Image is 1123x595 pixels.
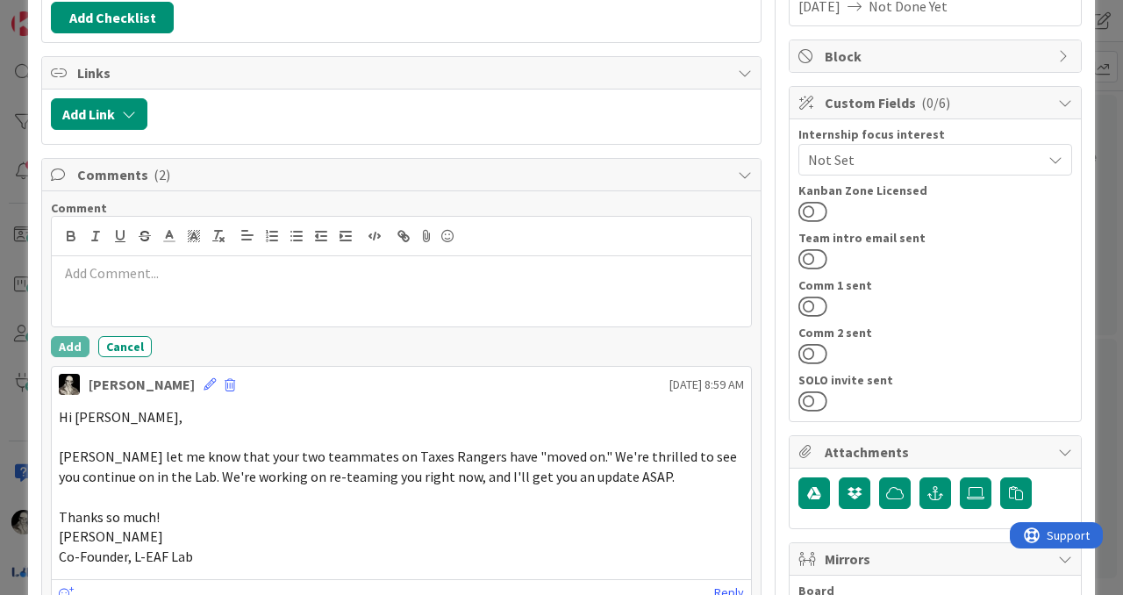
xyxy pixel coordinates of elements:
[798,326,1072,339] div: Comm 2 sent
[51,2,174,33] button: Add Checklist
[808,149,1041,170] span: Not Set
[77,164,729,185] span: Comments
[825,548,1049,570] span: Mirrors
[798,128,1072,140] div: Internship focus interest
[59,527,163,545] span: [PERSON_NAME]
[77,62,729,83] span: Links
[89,374,195,395] div: [PERSON_NAME]
[154,166,170,183] span: ( 2 )
[59,448,740,485] span: [PERSON_NAME] let me know that your two teammates on Taxes Rangers have "moved on." We're thrille...
[59,548,193,565] span: Co-Founder, L-EAF Lab
[51,336,89,357] button: Add
[59,374,80,395] img: WS
[825,92,1049,113] span: Custom Fields
[51,98,147,130] button: Add Link
[798,232,1072,244] div: Team intro email sent
[37,3,80,24] span: Support
[921,94,950,111] span: ( 0/6 )
[59,508,160,526] span: Thanks so much!
[825,441,1049,462] span: Attachments
[59,408,182,426] span: Hi [PERSON_NAME],
[98,336,152,357] button: Cancel
[51,200,107,216] span: Comment
[669,376,744,394] span: [DATE] 8:59 AM
[798,374,1072,386] div: SOLO invite sent
[798,279,1072,291] div: Comm 1 sent
[798,184,1072,197] div: Kanban Zone Licensed
[825,46,1049,67] span: Block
